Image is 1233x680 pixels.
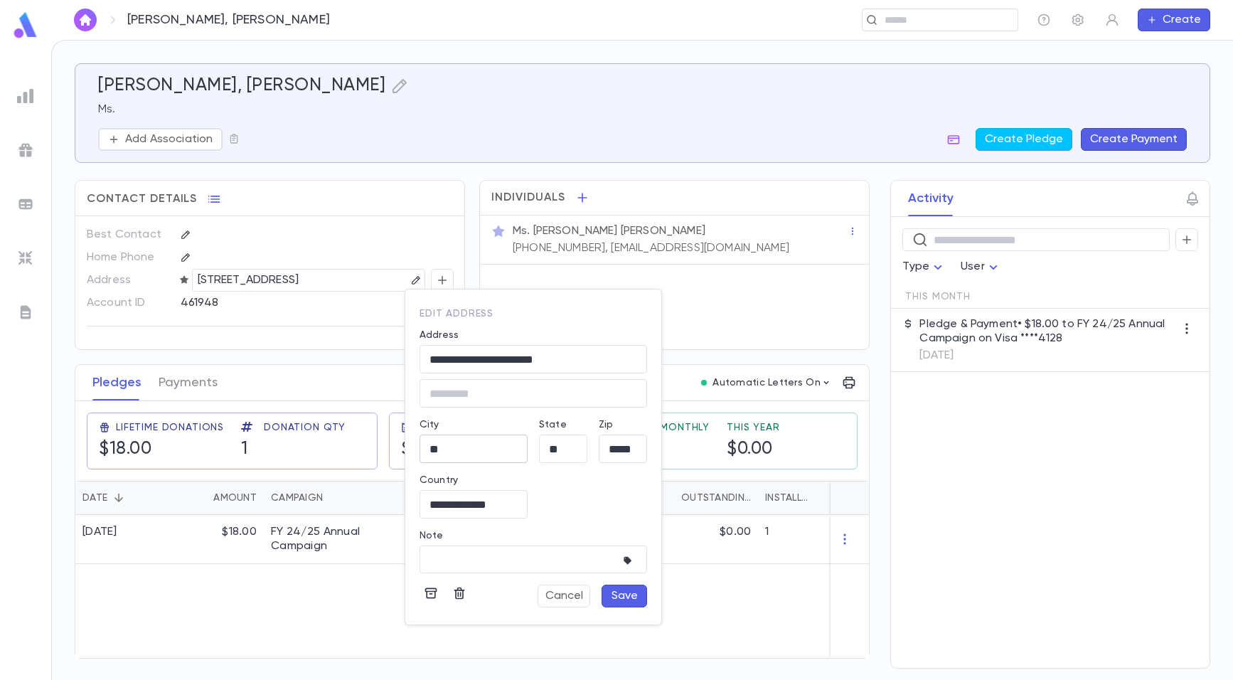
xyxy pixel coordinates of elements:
label: Zip [599,419,613,430]
label: Country [420,474,458,486]
label: Address [420,329,459,341]
label: City [420,419,439,430]
button: Save [602,585,647,607]
label: State [539,419,567,430]
span: edit address [420,309,493,319]
label: Note [420,530,444,541]
button: Cancel [538,585,590,607]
